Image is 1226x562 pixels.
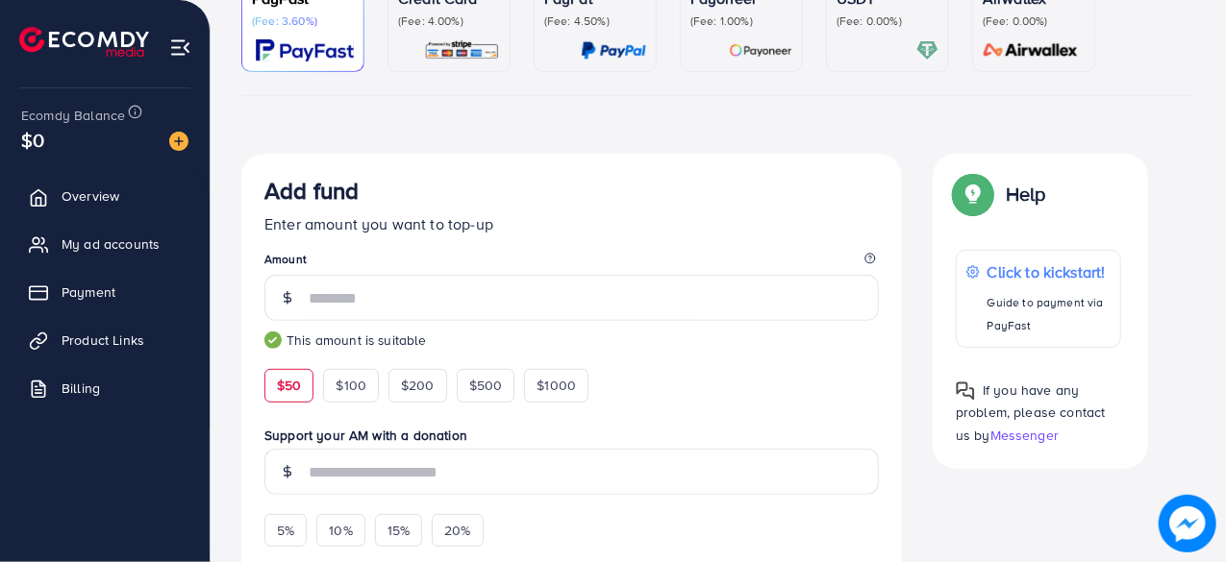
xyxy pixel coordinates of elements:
[424,39,500,61] img: card
[537,376,576,395] span: $1000
[956,380,1106,444] span: If you have any problem, please contact us by
[14,273,195,311] a: Payment
[252,13,354,29] p: (Fee: 3.60%)
[388,521,410,540] span: 15%
[14,177,195,215] a: Overview
[169,37,191,59] img: menu
[990,426,1059,445] span: Messenger
[336,376,366,395] span: $100
[277,376,301,395] span: $50
[62,330,144,350] span: Product Links
[956,177,990,211] img: Popup guide
[264,177,359,205] h3: Add fund
[469,376,503,395] span: $500
[1006,183,1046,206] p: Help
[729,39,792,61] img: card
[21,126,44,154] span: $0
[444,521,470,540] span: 20%
[956,381,975,401] img: Popup guide
[988,291,1111,337] p: Guide to payment via PayFast
[264,331,282,349] img: guide
[1159,495,1216,552] img: image
[581,39,646,61] img: card
[916,39,938,61] img: card
[264,330,879,350] small: This amount is suitable
[690,13,792,29] p: (Fee: 1.00%)
[329,521,352,540] span: 10%
[19,27,149,57] img: logo
[256,39,354,61] img: card
[988,260,1111,283] p: Click to kickstart!
[62,282,115,302] span: Payment
[62,379,100,398] span: Billing
[983,13,1085,29] p: (Fee: 0.00%)
[977,39,1085,61] img: card
[277,521,294,540] span: 5%
[264,251,879,275] legend: Amount
[264,426,879,445] label: Support your AM with a donation
[21,106,125,125] span: Ecomdy Balance
[62,186,119,206] span: Overview
[14,225,195,263] a: My ad accounts
[14,321,195,359] a: Product Links
[837,13,938,29] p: (Fee: 0.00%)
[62,234,160,254] span: My ad accounts
[169,132,188,151] img: image
[398,13,500,29] p: (Fee: 4.00%)
[14,369,195,407] a: Billing
[544,13,646,29] p: (Fee: 4.50%)
[264,212,879,235] p: Enter amount you want to top-up
[401,376,435,395] span: $200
